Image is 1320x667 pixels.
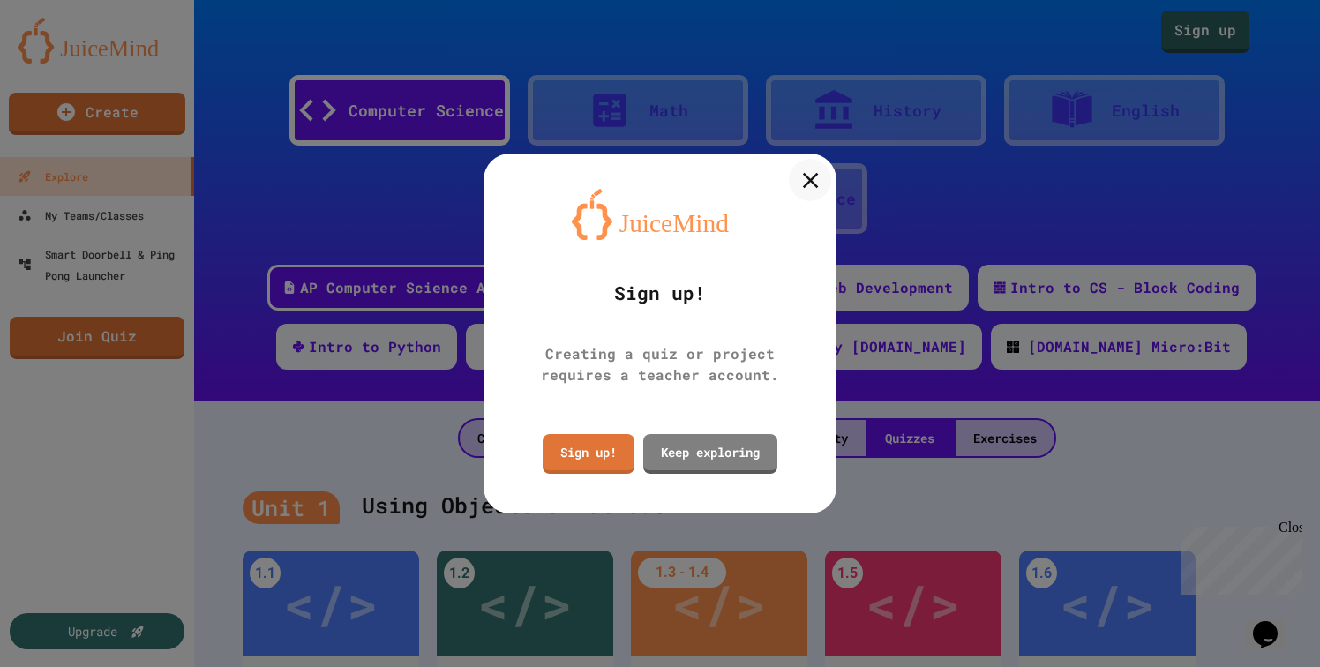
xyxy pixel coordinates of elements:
div: Chat with us now!Close [7,7,122,112]
a: Sign up! [543,434,634,474]
div: Sign up! [614,280,706,308]
div: Creating a quiz or project requires a teacher account. [510,343,810,386]
img: logo-orange.svg [572,189,748,240]
a: Keep exploring [643,434,777,474]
